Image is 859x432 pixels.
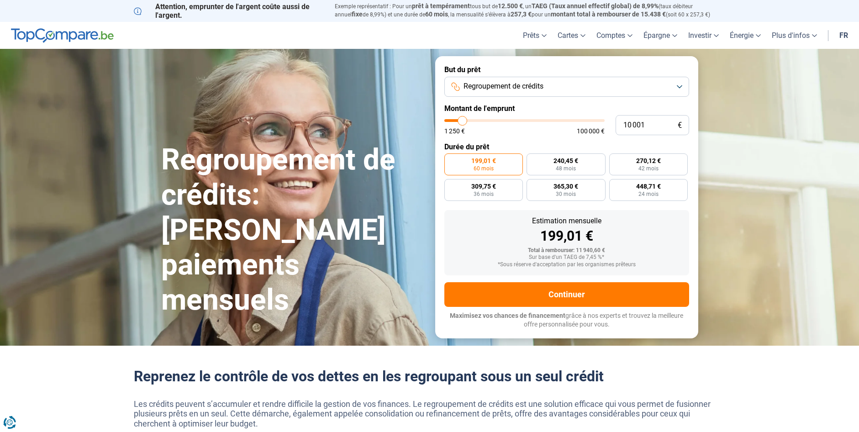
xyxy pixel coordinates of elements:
a: Investir [683,22,724,49]
label: But du prêt [444,65,689,74]
span: 42 mois [638,166,659,171]
span: prêt à tempérament [412,2,470,10]
span: 24 mois [638,191,659,197]
span: montant total à rembourser de 15.438 € [551,11,666,18]
h2: Reprenez le contrôle de vos dettes en les regroupant sous un seul crédit [134,368,726,385]
a: fr [834,22,854,49]
span: Regroupement de crédits [464,81,543,91]
p: grâce à nos experts et trouvez la meilleure offre personnalisée pour vous. [444,311,689,329]
img: TopCompare [11,28,114,43]
a: Cartes [552,22,591,49]
span: 365,30 € [553,183,578,190]
label: Durée du prêt [444,142,689,151]
span: 30 mois [556,191,576,197]
span: 309,75 € [471,183,496,190]
span: 199,01 € [471,158,496,164]
button: Regroupement de crédits [444,77,689,97]
a: Épargne [638,22,683,49]
span: fixe [352,11,363,18]
span: 448,71 € [636,183,661,190]
span: 100 000 € [577,128,605,134]
label: Montant de l'emprunt [444,104,689,113]
span: 48 mois [556,166,576,171]
span: € [678,121,682,129]
a: Énergie [724,22,766,49]
p: Attention, emprunter de l'argent coûte aussi de l'argent. [134,2,324,20]
a: Comptes [591,22,638,49]
span: 12.500 € [498,2,523,10]
span: 60 mois [425,11,448,18]
span: 270,12 € [636,158,661,164]
span: 1 250 € [444,128,465,134]
div: 199,01 € [452,229,682,243]
button: Continuer [444,282,689,307]
span: Maximisez vos chances de financement [450,312,565,319]
div: Total à rembourser: 11 940,60 € [452,248,682,254]
div: Estimation mensuelle [452,217,682,225]
a: Plus d'infos [766,22,822,49]
span: 240,45 € [553,158,578,164]
span: 60 mois [474,166,494,171]
div: Sur base d'un TAEG de 7,45 %* [452,254,682,261]
span: 36 mois [474,191,494,197]
p: Les crédits peuvent s’accumuler et rendre difficile la gestion de vos finances. Le regroupement d... [134,399,726,429]
p: Exemple représentatif : Pour un tous but de , un (taux débiteur annuel de 8,99%) et une durée de ... [335,2,726,19]
span: TAEG (Taux annuel effectif global) de 8,99% [532,2,659,10]
h1: Regroupement de crédits: [PERSON_NAME] paiements mensuels [161,142,424,318]
div: *Sous réserve d'acceptation par les organismes prêteurs [452,262,682,268]
a: Prêts [517,22,552,49]
span: 257,3 € [511,11,532,18]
